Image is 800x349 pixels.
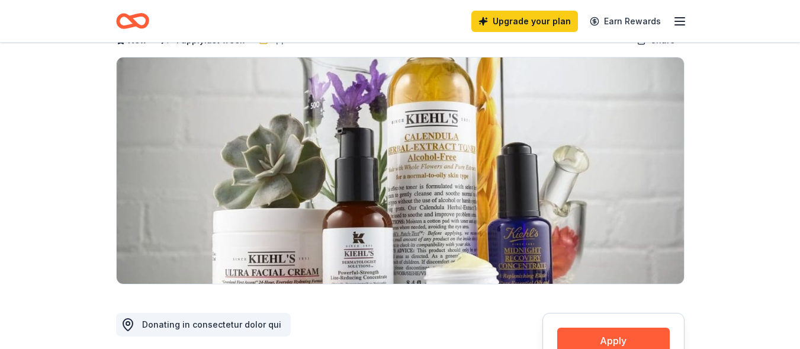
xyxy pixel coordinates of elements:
[471,11,578,32] a: Upgrade your plan
[116,7,149,35] a: Home
[142,319,281,329] span: Donating in consectetur dolor qui
[583,11,668,32] a: Earn Rewards
[117,57,684,284] img: Image for Kiehl's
